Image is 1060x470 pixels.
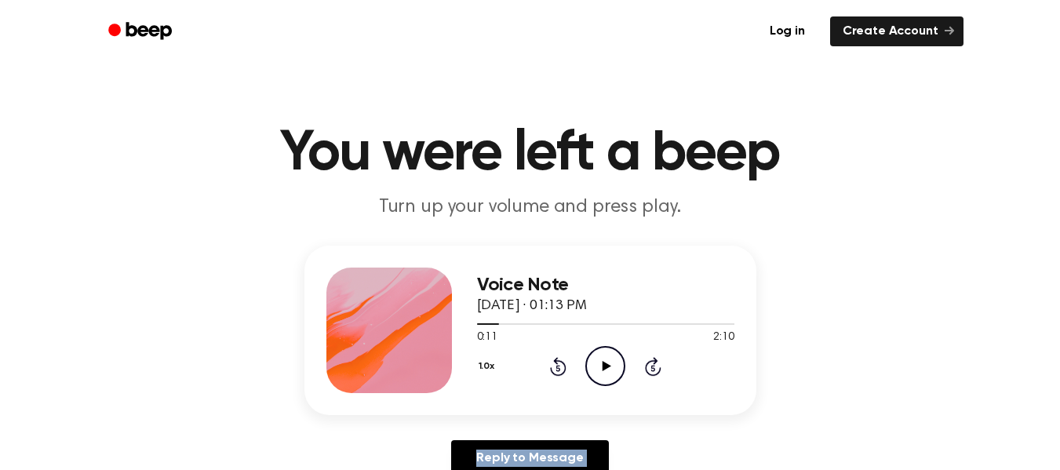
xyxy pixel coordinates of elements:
[754,13,821,49] a: Log in
[477,330,497,346] span: 0:11
[129,126,932,182] h1: You were left a beep
[830,16,963,46] a: Create Account
[97,16,186,47] a: Beep
[713,330,734,346] span: 2:10
[477,353,501,380] button: 1.0x
[477,299,587,313] span: [DATE] · 01:13 PM
[229,195,832,220] p: Turn up your volume and press play.
[477,275,734,296] h3: Voice Note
